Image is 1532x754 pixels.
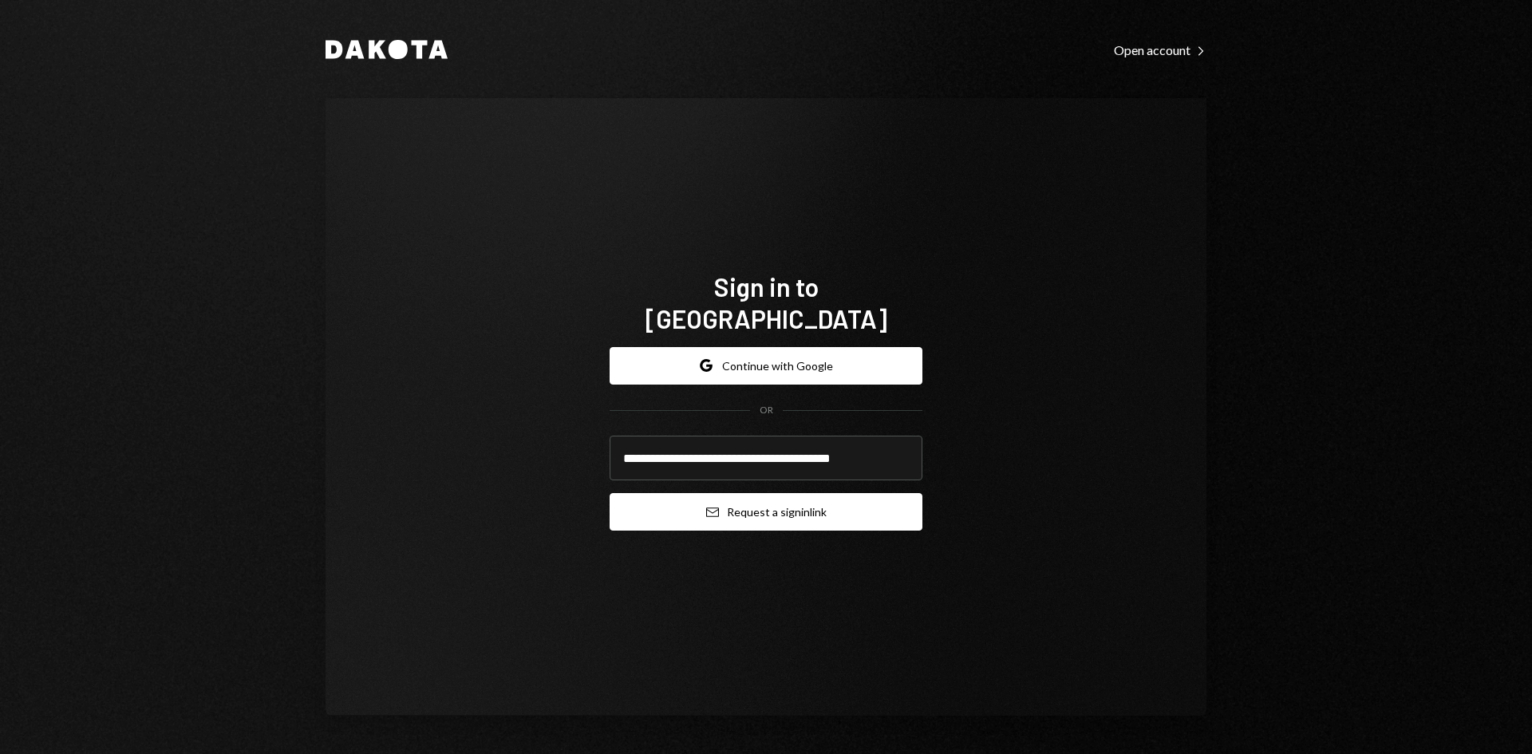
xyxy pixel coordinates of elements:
a: Open account [1114,41,1206,58]
button: Continue with Google [610,347,922,385]
div: OR [760,404,773,417]
div: Open account [1114,42,1206,58]
h1: Sign in to [GEOGRAPHIC_DATA] [610,270,922,334]
button: Request a signinlink [610,493,922,531]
